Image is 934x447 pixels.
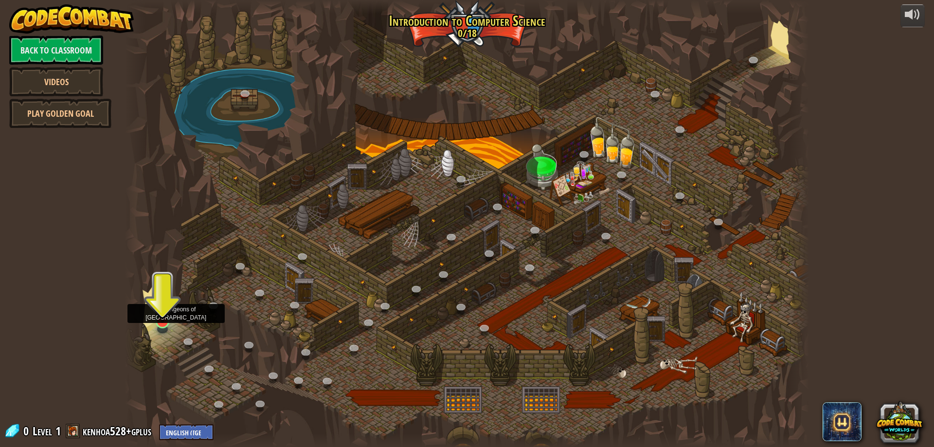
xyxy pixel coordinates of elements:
span: 1 [55,423,61,439]
a: Back to Classroom [9,36,103,65]
img: CodeCombat - Learn how to code by playing a game [9,4,134,34]
span: Level [33,423,52,439]
img: level-banner-unstarted.png [153,281,172,322]
span: 0 [23,423,32,439]
button: Adjust volume [900,4,925,27]
a: Play Golden Goal [9,99,111,128]
a: kenhoa528+gplus [83,423,154,439]
a: Videos [9,67,103,96]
